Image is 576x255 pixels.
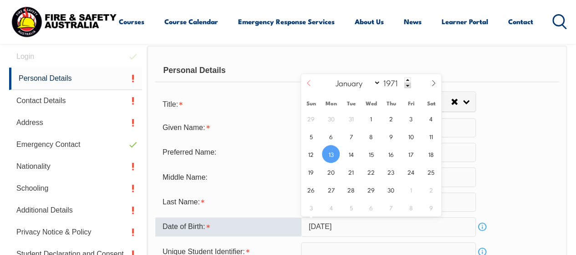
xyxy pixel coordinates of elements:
[422,109,440,127] span: September 4, 1971
[9,199,142,221] a: Additional Details
[404,10,422,32] a: News
[362,198,380,216] span: October 6, 1971
[119,10,144,32] a: Courses
[442,10,488,32] a: Learner Portal
[331,77,381,88] select: Month
[355,10,384,32] a: About Us
[381,77,411,88] input: Year
[362,145,380,163] span: September 15, 1971
[302,127,320,145] span: September 5, 1971
[322,127,340,145] span: September 6, 1971
[402,163,420,181] span: September 24, 1971
[155,94,301,113] div: Title is required.
[342,127,360,145] span: September 7, 1971
[322,145,340,163] span: September 13, 1971
[321,100,341,106] span: Mon
[9,112,142,134] a: Address
[508,10,533,32] a: Contact
[382,109,400,127] span: September 2, 1971
[382,198,400,216] span: October 7, 1971
[402,127,420,145] span: September 10, 1971
[9,156,142,177] a: Nationality
[155,218,301,236] div: Date of Birth is required.
[9,68,142,90] a: Personal Details
[382,181,400,198] span: September 30, 1971
[362,109,380,127] span: September 1, 1971
[302,109,320,127] span: August 29, 1971
[421,100,441,106] span: Sat
[342,163,360,181] span: September 21, 1971
[382,163,400,181] span: September 23, 1971
[476,220,489,233] a: Info
[9,221,142,243] a: Privacy Notice & Policy
[362,163,380,181] span: September 22, 1971
[164,10,218,32] a: Course Calendar
[9,90,142,112] a: Contact Details
[382,145,400,163] span: September 16, 1971
[302,163,320,181] span: September 19, 1971
[341,100,361,106] span: Tue
[382,127,400,145] span: September 9, 1971
[155,144,301,161] div: Preferred Name:
[422,163,440,181] span: September 25, 1971
[361,100,381,106] span: Wed
[301,100,321,106] span: Sun
[422,127,440,145] span: September 11, 1971
[401,100,421,106] span: Fri
[422,198,440,216] span: October 9, 1971
[302,181,320,198] span: September 26, 1971
[322,198,340,216] span: October 4, 1971
[322,109,340,127] span: August 30, 1971
[238,10,335,32] a: Emergency Response Services
[9,177,142,199] a: Schooling
[322,181,340,198] span: September 27, 1971
[402,181,420,198] span: October 1, 1971
[302,198,320,216] span: October 3, 1971
[402,145,420,163] span: September 17, 1971
[362,181,380,198] span: September 29, 1971
[155,168,301,186] div: Middle Name:
[342,181,360,198] span: September 28, 1971
[155,119,301,136] div: Given Name is required.
[9,134,142,156] a: Emergency Contact
[322,163,340,181] span: September 20, 1971
[422,181,440,198] span: October 2, 1971
[362,127,380,145] span: September 8, 1971
[163,100,178,108] span: Title:
[302,145,320,163] span: September 12, 1971
[402,198,420,216] span: October 8, 1971
[155,193,301,211] div: Last Name is required.
[422,145,440,163] span: September 18, 1971
[342,198,360,216] span: October 5, 1971
[155,59,559,82] div: Personal Details
[402,109,420,127] span: September 3, 1971
[301,217,476,236] input: Select Date...
[381,100,401,106] span: Thu
[342,109,360,127] span: August 31, 1971
[342,145,360,163] span: September 14, 1971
